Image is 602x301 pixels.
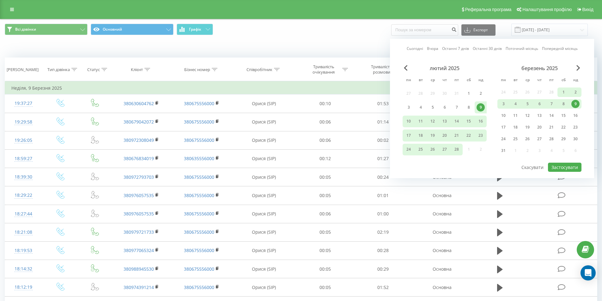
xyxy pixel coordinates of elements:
td: 00:12 [296,149,354,168]
div: чт 27 лют 2025 р. [439,144,451,155]
td: 00:10 [296,94,354,113]
div: нд 9 лют 2025 р. [475,101,487,113]
div: сб 1 бер 2025 р. [557,87,569,97]
div: 27 [535,135,544,143]
div: 8 [559,100,568,108]
div: ср 26 лют 2025 р. [427,144,439,155]
div: Клієнт [131,67,143,72]
div: сб 8 лют 2025 р. [463,101,475,113]
td: 00:29 [354,260,412,278]
div: 15 [559,111,568,120]
div: 13 [441,117,449,125]
div: 19:37:27 [11,97,36,110]
div: пн 17 бер 2025 р. [497,123,509,132]
div: 24 [499,135,508,143]
abbr: понеділок [499,76,508,85]
div: нд 23 бер 2025 р. [569,123,581,132]
div: пн 24 бер 2025 р. [497,134,509,144]
div: ср 12 бер 2025 р. [521,111,533,120]
div: 20 [535,123,544,131]
abbr: середа [523,76,532,85]
div: сб 1 лют 2025 р. [463,87,475,99]
div: 9 [477,103,485,111]
div: вт 11 бер 2025 р. [509,111,521,120]
div: 16 [571,111,580,120]
div: 25 [417,145,425,154]
div: 6 [441,103,449,111]
td: Орися (SIP) [232,131,296,149]
td: 00:02 [354,131,412,149]
div: 28 [547,135,556,143]
a: 380630604762 [124,100,154,106]
div: сб 29 бер 2025 р. [557,134,569,144]
div: пт 28 лют 2025 р. [451,144,463,155]
a: 380675556000 [184,284,214,290]
abbr: четвер [535,76,544,85]
div: вт 4 лют 2025 р. [415,101,427,113]
div: 17 [499,123,508,131]
div: 19:29:58 [11,116,36,128]
a: 380976057535 [124,192,154,198]
td: Основна [412,260,472,278]
a: Останні 30 днів [473,45,502,51]
div: пт 7 бер 2025 р. [545,99,557,109]
div: [PERSON_NAME] [7,67,39,72]
div: 17 [404,131,413,140]
div: 23 [571,123,580,131]
td: 00:05 [296,241,354,260]
div: 26 [429,145,437,154]
div: 18:21:08 [11,226,36,238]
div: лютий 2025 [403,65,487,71]
div: ср 19 бер 2025 р. [521,123,533,132]
div: 28 [453,145,461,154]
a: Поточний місяць [506,45,538,51]
div: нд 9 бер 2025 р. [569,99,581,109]
div: чт 20 бер 2025 р. [533,123,545,132]
a: 380675556000 [184,229,214,235]
span: Налаштування профілю [522,7,572,12]
abbr: середа [428,76,437,85]
div: 5 [429,103,437,111]
div: нд 2 лют 2025 р. [475,87,487,99]
div: 8 [465,103,473,111]
div: 15 [465,117,473,125]
div: 24 [404,145,413,154]
div: 7 [453,103,461,111]
div: 9 [571,100,580,108]
div: 18:19:53 [11,244,36,257]
div: Тривалість очікування [307,64,341,75]
div: березень 2025 [497,65,581,71]
div: 18 [417,131,425,140]
input: Пошук за номером [391,24,458,36]
div: ср 19 лют 2025 р. [427,129,439,141]
div: чт 6 лют 2025 р. [439,101,451,113]
td: Основна [412,241,472,260]
a: 380675556000 [184,247,214,253]
div: 10 [404,117,413,125]
div: 10 [499,111,508,120]
td: Основна [412,205,472,223]
div: чт 20 лют 2025 р. [439,129,451,141]
abbr: п’ятниця [452,76,461,85]
div: 12 [429,117,437,125]
div: 18:29:22 [11,189,36,202]
td: 01:00 [354,205,412,223]
div: 19:26:05 [11,134,36,147]
div: 3 [404,103,413,111]
div: вт 18 бер 2025 р. [509,123,521,132]
div: чт 13 бер 2025 р. [533,111,545,120]
div: 14 [547,111,556,120]
span: Вихід [582,7,593,12]
div: 30 [571,135,580,143]
div: 31 [499,147,508,155]
td: Орися (SIP) [232,113,296,131]
a: 380675556000 [184,137,214,143]
div: 11 [417,117,425,125]
a: Сьогодні [407,45,423,51]
div: Open Intercom Messenger [581,265,596,280]
div: 18:27:44 [11,208,36,220]
span: Графік [189,27,201,32]
td: Основна [412,278,472,297]
td: Основна [412,223,472,241]
td: Орися (SIP) [232,186,296,205]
